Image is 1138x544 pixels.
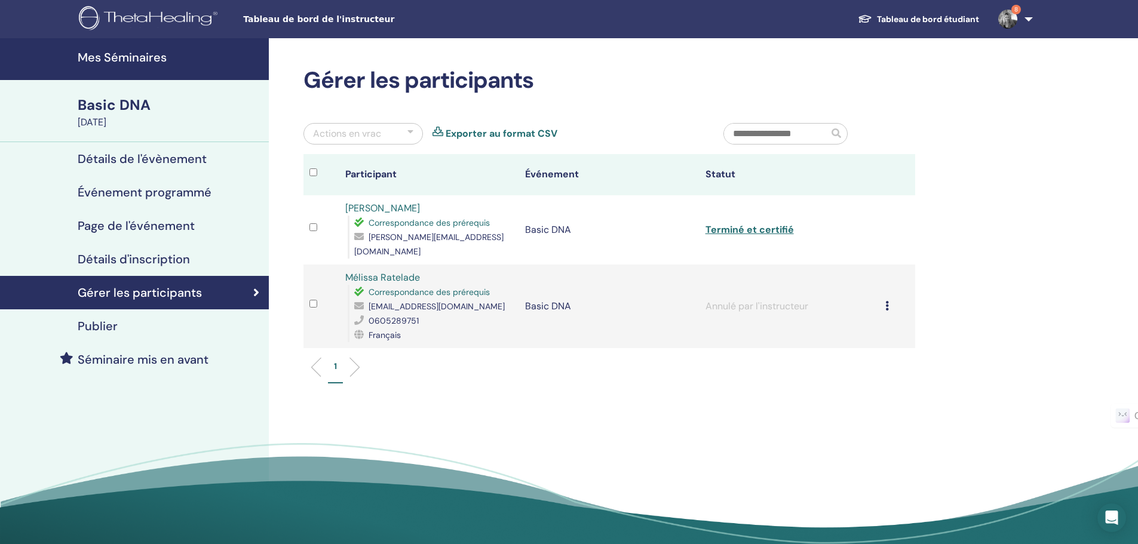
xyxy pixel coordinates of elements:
span: Tableau de bord de l'instructeur [243,13,422,26]
h4: Détails de l'évènement [78,152,207,166]
td: Basic DNA [519,195,699,265]
p: 1 [334,360,337,373]
div: Basic DNA [78,95,262,115]
h2: Gérer les participants [303,67,915,94]
a: [PERSON_NAME] [345,202,420,214]
div: [DATE] [78,115,262,130]
h4: Page de l'événement [78,219,195,233]
a: Exporter au format CSV [446,127,557,141]
span: Français [369,330,401,340]
span: 8 [1011,5,1021,14]
span: 0605289751 [369,315,419,326]
h4: Mes Séminaires [78,50,262,64]
th: Participant [339,154,519,195]
a: Terminé et certifié [706,223,794,236]
a: Basic DNA[DATE] [70,95,269,130]
h4: Détails d'inscription [78,252,190,266]
h4: Séminaire mis en avant [78,352,208,367]
h4: Événement programmé [78,185,211,199]
th: Événement [519,154,699,195]
img: default.jpg [998,10,1017,29]
span: [EMAIL_ADDRESS][DOMAIN_NAME] [369,301,505,312]
div: Open Intercom Messenger [1097,503,1126,532]
span: Correspondance des prérequis [369,287,490,297]
div: Actions en vrac [313,127,381,141]
span: [PERSON_NAME][EMAIL_ADDRESS][DOMAIN_NAME] [354,232,504,257]
span: Correspondance des prérequis [369,217,490,228]
a: Tableau de bord étudiant [848,8,989,30]
h4: Gérer les participants [78,285,202,300]
td: Basic DNA [519,265,699,348]
img: logo.png [79,6,222,33]
img: graduation-cap-white.svg [858,14,872,24]
a: Mélissa Ratelade [345,271,420,284]
h4: Publier [78,319,118,333]
th: Statut [700,154,879,195]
